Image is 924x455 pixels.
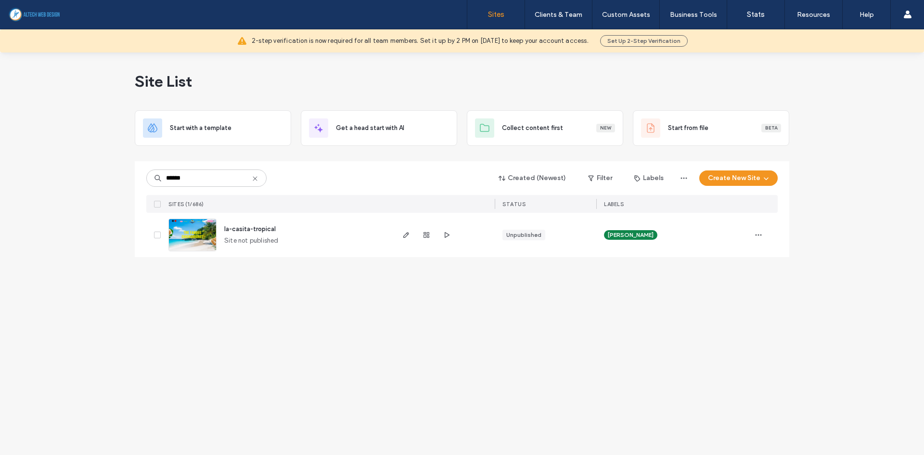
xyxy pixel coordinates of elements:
span: Collect content first [502,123,563,133]
a: la-casita-tropical [224,225,276,233]
button: Create New Site [699,170,778,186]
span: SITES (1/686) [168,201,204,208]
div: Collect content firstNew [467,110,623,146]
label: Business Tools [670,11,717,19]
span: [PERSON_NAME] [608,231,654,239]
div: Get a head start with AI [301,110,457,146]
div: Unpublished [506,231,541,239]
div: Start from fileBeta [633,110,789,146]
label: Sites [488,10,504,19]
span: 2-step verification is now required for all team members. Set it up by 2 PM on [DATE] to keep you... [252,36,589,46]
button: Filter [578,170,622,186]
span: LABELS [604,201,624,208]
button: Created (Newest) [490,170,575,186]
button: Labels [626,170,672,186]
label: Custom Assets [602,11,650,19]
span: STATUS [502,201,526,208]
label: Clients & Team [535,11,582,19]
span: Site List [135,72,192,91]
span: Start with a template [170,123,231,133]
label: Help [860,11,874,19]
span: Site not published [224,236,279,246]
span: Get a head start with AI [336,123,404,133]
span: Start from file [668,123,708,133]
label: Stats [747,10,765,19]
div: Beta [761,124,781,132]
label: Resources [797,11,830,19]
button: Set Up 2-Step Verification [600,35,688,47]
div: New [596,124,615,132]
div: Start with a template [135,110,291,146]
